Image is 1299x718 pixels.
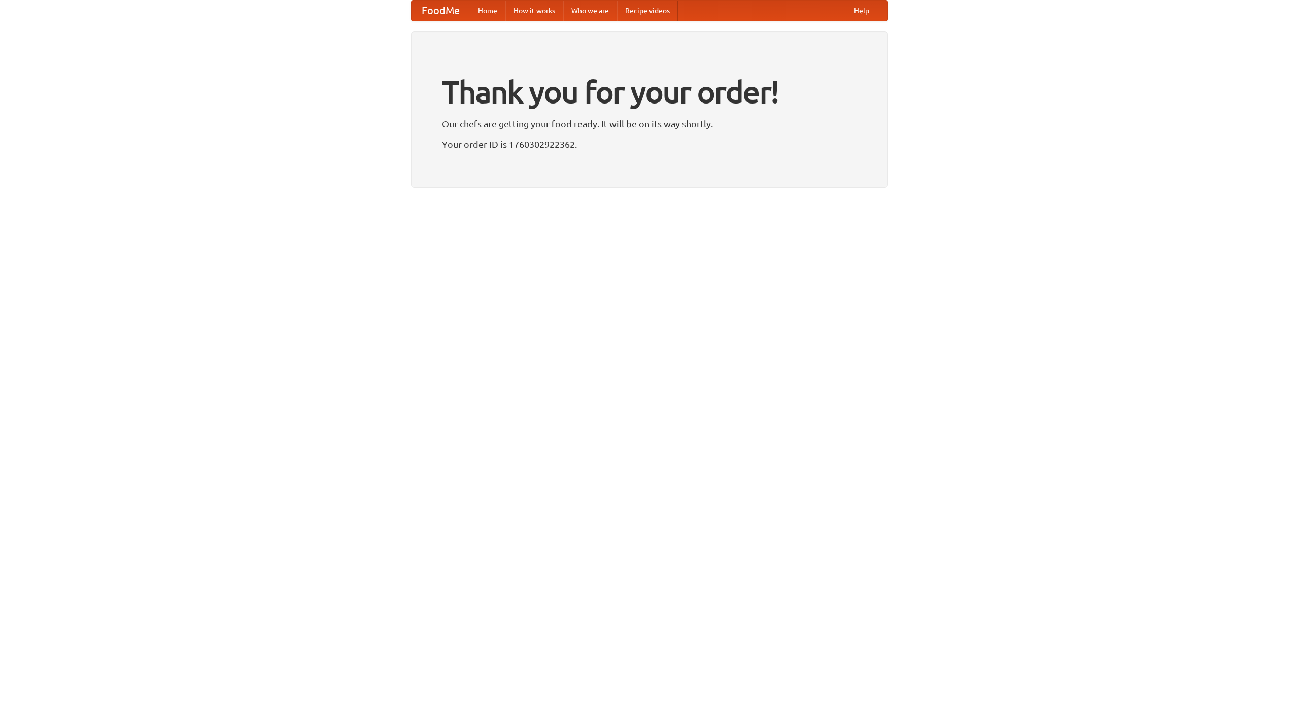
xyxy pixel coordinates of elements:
a: Who we are [563,1,617,21]
a: FoodMe [412,1,470,21]
a: How it works [505,1,563,21]
a: Recipe videos [617,1,678,21]
a: Home [470,1,505,21]
a: Help [846,1,877,21]
p: Your order ID is 1760302922362. [442,136,857,152]
h1: Thank you for your order! [442,67,857,116]
p: Our chefs are getting your food ready. It will be on its way shortly. [442,116,857,131]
